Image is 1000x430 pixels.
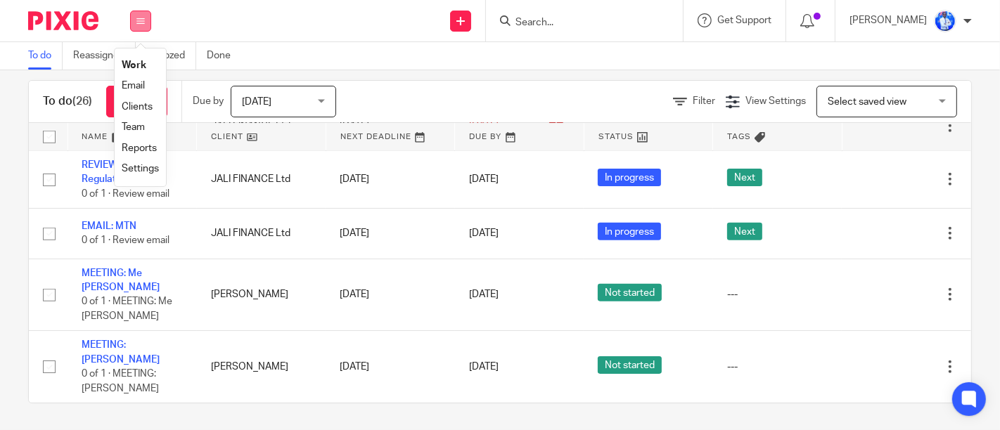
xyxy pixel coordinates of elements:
td: [DATE] [326,331,455,403]
a: Done [207,42,241,70]
input: Search [514,17,641,30]
span: Get Support [717,15,771,25]
span: Select saved view [828,97,906,107]
a: REVIEW: BNR New Regulations [82,160,163,184]
span: 0 of 1 · MEETING: [PERSON_NAME] [82,369,159,393]
span: 0 of 1 · MEETING: Me [PERSON_NAME] [82,297,172,321]
span: 0 of 1 · Review email [82,235,169,245]
span: [DATE] [469,362,499,372]
h1: To do [43,94,92,109]
a: Work [122,60,146,70]
span: [DATE] [242,97,271,107]
a: + Add task [106,86,167,117]
span: (26) [72,96,92,107]
a: MEETING: Me [PERSON_NAME] [82,268,160,292]
a: Clients [122,102,153,112]
span: [DATE] [469,289,499,299]
span: View Settings [745,96,806,106]
a: Reports [122,143,157,153]
a: Snoozed [146,42,196,70]
span: Not started [598,356,662,374]
span: [DATE] [469,228,499,238]
td: [DATE] [326,209,455,259]
p: [PERSON_NAME] [850,13,927,27]
p: Due by [193,94,224,108]
span: Not started [598,284,662,301]
img: Pixie [28,11,98,30]
a: To do [28,42,63,70]
td: [PERSON_NAME] [197,331,326,403]
td: JALI FINANCE Ltd [197,209,326,259]
td: [PERSON_NAME] [197,259,326,331]
span: In progress [598,223,661,240]
div: --- [727,287,828,301]
div: --- [727,360,828,374]
span: Next [727,169,762,186]
a: MEETING: [PERSON_NAME] [82,340,160,364]
span: In progress [598,169,661,186]
a: Settings [122,164,159,174]
a: Team [122,122,145,132]
td: [DATE] [326,259,455,331]
a: Email [122,81,145,91]
td: [DATE] [326,150,455,208]
img: WhatsApp%20Image%202022-01-17%20at%2010.26.43%20PM.jpeg [934,10,956,32]
span: 0 of 1 · Review email [82,189,169,199]
span: Next [727,223,762,240]
span: Tags [727,133,751,141]
a: Reassigned [73,42,136,70]
span: Filter [693,96,715,106]
a: EMAIL: MTN [82,221,136,231]
td: JALI FINANCE Ltd [197,150,326,208]
span: [DATE] [469,174,499,184]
